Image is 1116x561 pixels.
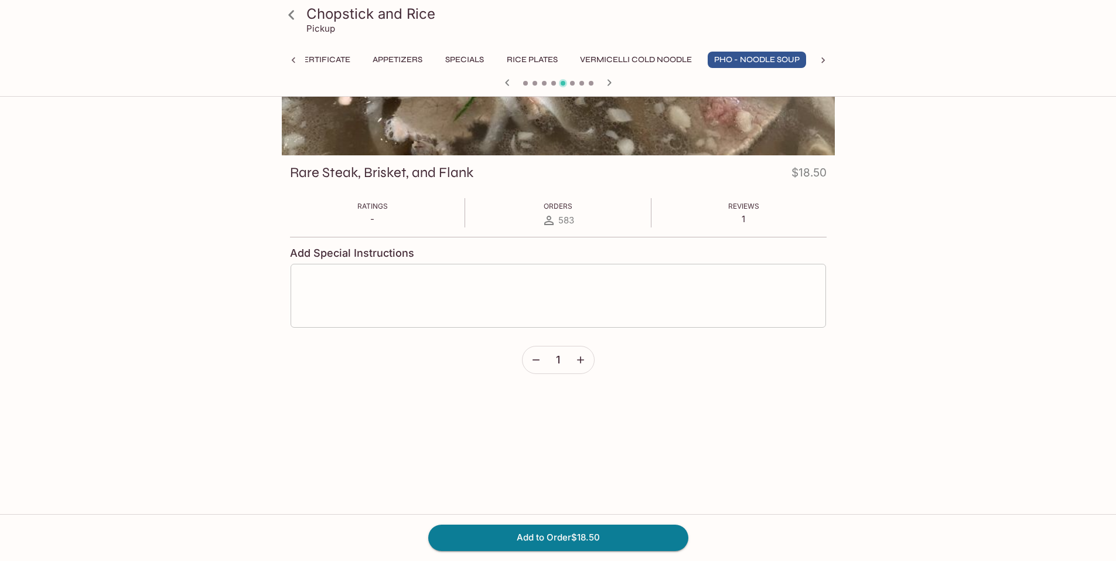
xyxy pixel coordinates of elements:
button: Rice Plates [500,52,564,68]
p: Pickup [306,23,335,34]
h3: Rare Steak, Brisket, and Flank [290,164,473,182]
button: Pho - Noodle Soup [708,52,806,68]
span: Ratings [357,202,388,210]
p: - [357,213,388,225]
p: 1 [728,213,759,225]
span: 583 [558,215,574,226]
h4: Add Special Instructions [290,247,827,260]
h3: Chopstick and Rice [306,5,830,23]
button: Specials [438,52,491,68]
span: Reviews [728,202,759,210]
button: Appetizers [366,52,429,68]
span: 1 [556,353,560,366]
span: Orders [544,202,572,210]
button: Gift Certificate [270,52,357,68]
h4: $18.50 [791,164,827,186]
button: Vermicelli Cold Noodle [574,52,698,68]
button: Add to Order$18.50 [428,525,688,550]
